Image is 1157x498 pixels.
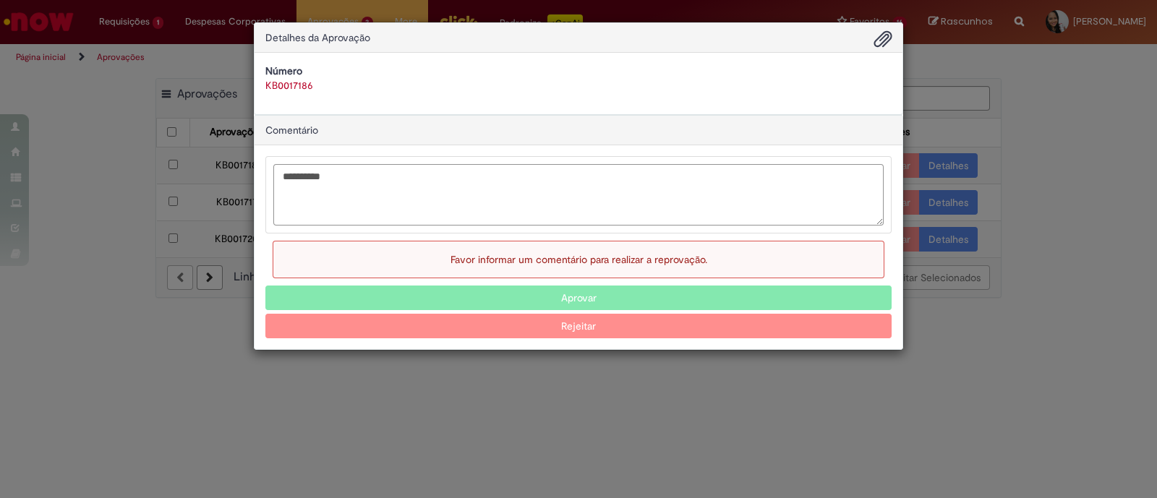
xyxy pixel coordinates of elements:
b: Número [265,64,302,77]
button: Aprovar [265,286,892,310]
button: Rejeitar [265,314,892,338]
a: KB0017186 [265,79,313,92]
span: Detalhes da Aprovação [265,31,370,44]
span: Favor informar um comentário para realizar a reprovação. [451,253,707,266]
span: Comentário [265,124,318,137]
